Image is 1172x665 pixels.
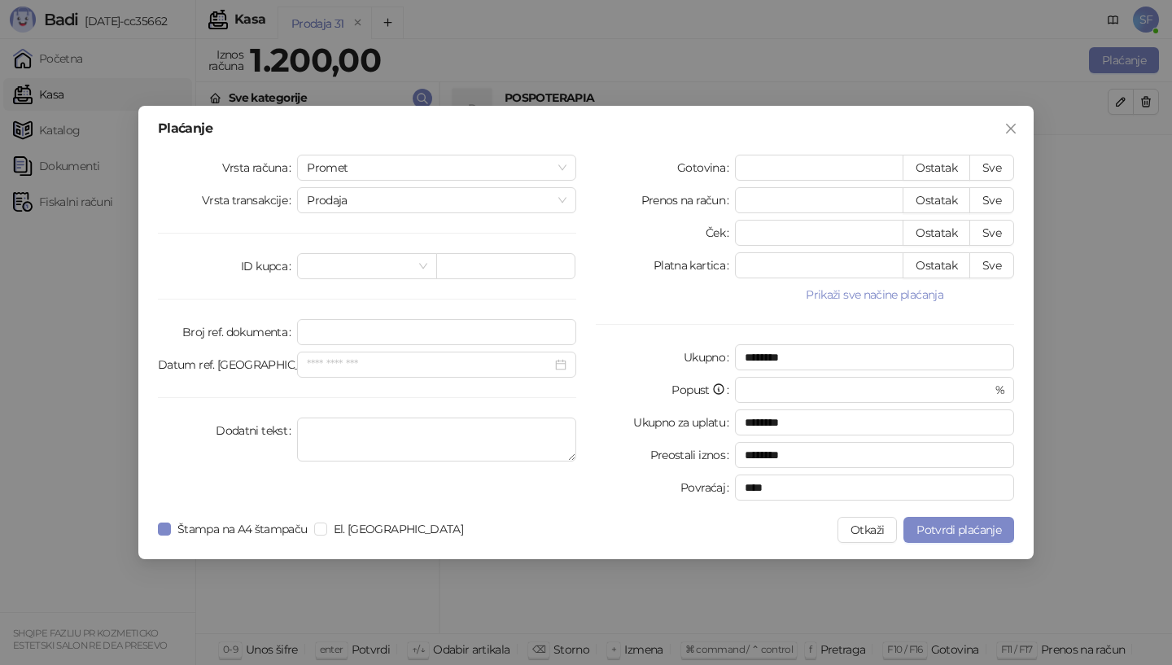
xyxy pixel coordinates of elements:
button: Potvrdi plaćanje [903,517,1014,543]
button: Sve [969,220,1014,246]
label: Vrsta računa [222,155,298,181]
span: Štampa na A4 štampaču [171,520,314,538]
button: Ostatak [903,155,970,181]
label: Dodatni tekst [216,418,297,444]
label: Popust [671,377,735,403]
div: Plaćanje [158,122,1014,135]
button: Sve [969,155,1014,181]
button: Ostatak [903,220,970,246]
label: Preostali iznos [650,442,736,468]
span: Potvrdi plaćanje [916,523,1001,537]
label: Gotovina [677,155,735,181]
label: Datum ref. dokum. [158,352,297,378]
button: Prikaži sve načine plaćanja [735,285,1014,304]
button: Otkaži [837,517,897,543]
button: Close [998,116,1024,142]
span: Promet [307,155,566,180]
span: El. [GEOGRAPHIC_DATA] [327,520,470,538]
input: Broj ref. dokumenta [297,319,576,345]
label: ID kupca [241,253,297,279]
label: Ukupno [684,344,736,370]
span: Prodaja [307,188,566,212]
button: Ostatak [903,252,970,278]
span: Zatvori [998,122,1024,135]
textarea: Dodatni tekst [297,418,576,462]
button: Ostatak [903,187,970,213]
button: Sve [969,252,1014,278]
label: Broj ref. dokumenta [182,319,297,345]
label: Povraćaj [680,475,735,501]
label: Ček [706,220,735,246]
button: Sve [969,187,1014,213]
label: Prenos na račun [641,187,736,213]
label: Ukupno za uplatu [633,409,735,435]
span: close [1004,122,1017,135]
label: Platna kartica [654,252,735,278]
input: Datum ref. dokum. [307,356,552,374]
label: Vrsta transakcije [202,187,298,213]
